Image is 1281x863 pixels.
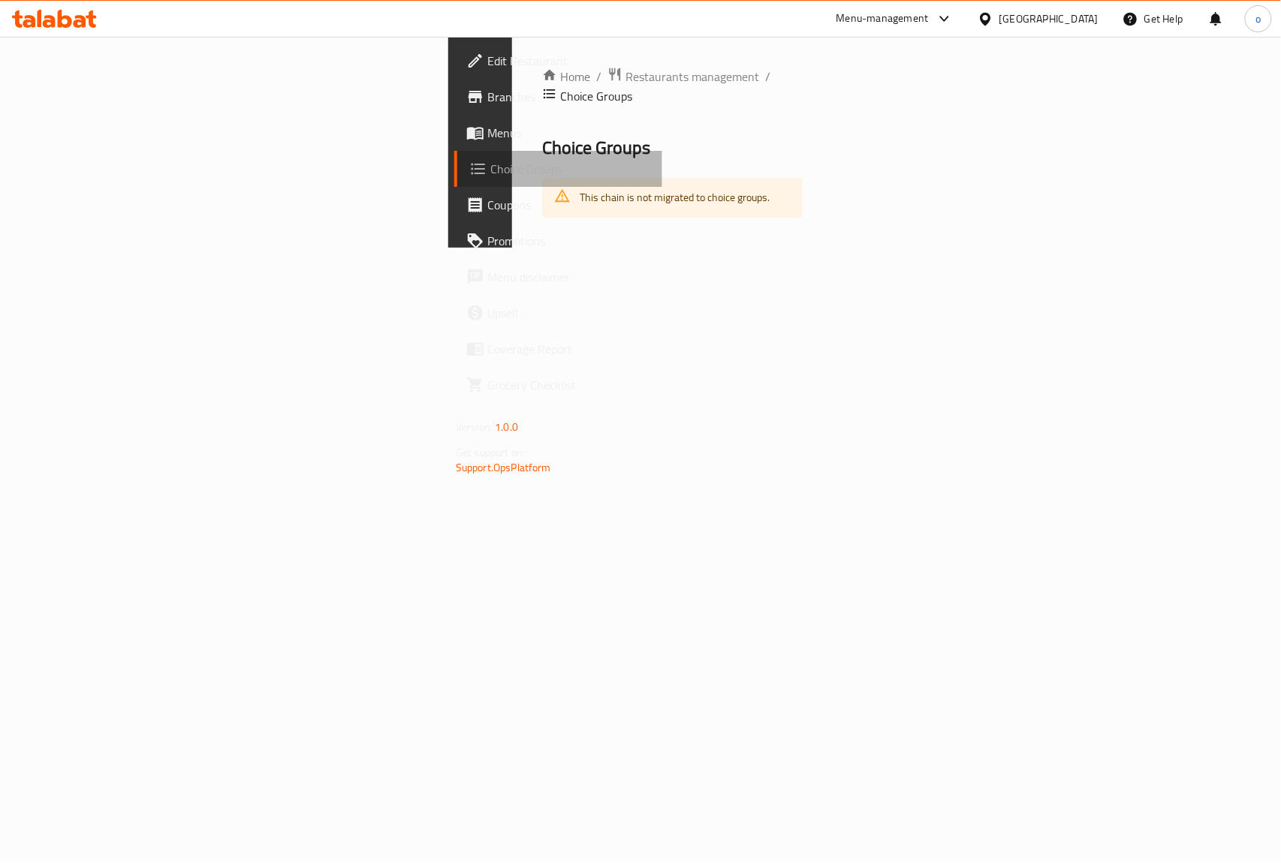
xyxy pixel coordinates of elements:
[454,331,662,367] a: Coverage Report
[454,187,662,223] a: Coupons
[454,115,662,151] a: Menus
[454,151,662,187] a: Choice Groups
[454,367,662,403] a: Grocery Checklist
[487,376,650,394] span: Grocery Checklist
[836,10,929,28] div: Menu-management
[490,160,650,178] span: Choice Groups
[487,52,650,70] span: Edit Restaurant
[454,79,662,115] a: Branches
[487,196,650,214] span: Coupons
[542,67,803,106] nav: breadcrumb
[999,11,1099,27] div: [GEOGRAPHIC_DATA]
[454,223,662,259] a: Promotions
[487,304,650,322] span: Upsell
[456,443,525,462] span: Get support on:
[495,417,518,437] span: 1.0.0
[625,68,759,86] span: Restaurants management
[580,182,770,213] div: This chain is not migrated to choice groups.
[487,232,650,250] span: Promotions
[456,417,493,437] span: Version:
[454,295,662,331] a: Upsell
[454,259,662,295] a: Menu disclaimer
[487,88,650,106] span: Branches
[487,340,650,358] span: Coverage Report
[1255,11,1261,27] span: o
[487,268,650,286] span: Menu disclaimer
[487,124,650,142] span: Menus
[765,68,770,86] li: /
[607,67,759,86] a: Restaurants management
[456,458,551,477] a: Support.OpsPlatform
[454,43,662,79] a: Edit Restaurant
